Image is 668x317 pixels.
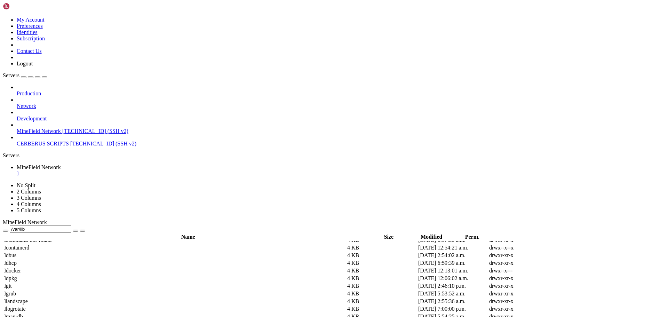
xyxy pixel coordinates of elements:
[418,306,488,312] td: [DATE] 7:00:00 p.m.
[489,298,559,305] td: drwxr-xr-x
[489,275,559,282] td: drwxr-xr-x
[17,90,41,96] span: Production
[17,29,38,35] a: Identities
[4,291,6,296] span: 
[4,252,16,258] span: dbus
[4,306,26,312] span: logrotate
[17,164,61,170] span: MineField Network
[418,298,488,305] td: [DATE] 2:55:36 a.m.
[17,164,665,177] a: MineField Network
[4,298,6,304] span: 
[17,128,665,134] a: MineField Network [TECHNICAL_ID] (SSH v2)
[3,72,47,78] a: Servers
[4,260,6,266] span: 
[17,48,42,54] a: Contact Us
[4,275,17,281] span: dpkg
[347,275,417,282] td: 4 KB
[489,290,559,297] td: drwxr-xr-x
[62,128,128,134] span: [TECHNICAL_ID] (SSH v2)
[489,267,559,274] td: drwx--x---
[17,61,33,66] a: Logout
[17,141,69,146] span: CERBERUS SCRIPTS
[347,298,417,305] td: 4 KB
[347,252,417,259] td: 4 KB
[17,23,43,29] a: Preferences
[4,252,6,258] span: 
[17,103,665,109] a: Network
[347,267,417,274] td: 4 KB
[17,97,665,109] li: Network
[3,152,665,159] div: Servers
[4,283,6,289] span: 
[3,3,43,10] img: Shellngn
[17,182,35,188] a: No Split
[3,72,19,78] span: Servers
[347,290,417,297] td: 4 KB
[17,103,36,109] span: Network
[17,195,41,201] a: 3 Columns
[17,189,41,195] a: 2 Columns
[4,260,17,266] span: dhcp
[4,268,21,274] span: docker
[405,233,458,240] th: Modified: activate to sort column ascending
[4,245,29,251] span: containerd
[418,244,488,251] td: [DATE] 12:54:21 a.m.
[4,306,6,312] span: 
[17,17,45,23] a: My Account
[17,116,665,122] a: Development
[70,141,136,146] span: [TECHNICAL_ID] (SSH v2)
[17,141,665,147] a: CERBERUS SCRIPTS [TECHNICAL_ID] (SSH v2)
[17,122,665,134] li: MineField Network [TECHNICAL_ID] (SSH v2)
[17,116,47,121] span: Development
[4,298,28,304] span: landscape
[347,306,417,312] td: 4 KB
[17,109,665,122] li: Development
[489,252,559,259] td: drwxr-xr-x
[373,233,404,240] th: Size: activate to sort column ascending
[418,252,488,259] td: [DATE] 2:54:02 a.m.
[418,275,488,282] td: [DATE] 12:06:02 a.m.
[418,283,488,290] td: [DATE] 2:46:10 p.m.
[3,219,47,225] span: MineField Network
[4,245,6,251] span: 
[17,171,665,177] a: 
[347,283,417,290] td: 4 KB
[418,290,488,297] td: [DATE] 5:53:52 a.m.
[347,260,417,267] td: 4 KB
[4,291,16,296] span: grub
[17,35,45,41] a: Subscription
[418,267,488,274] td: [DATE] 12:13:01 a.m.
[17,128,61,134] span: MineField Network
[489,244,559,251] td: drwx--x--x
[418,260,488,267] td: [DATE] 6:59:39 a.m.
[489,283,559,290] td: drwxr-xr-x
[459,233,486,240] th: Perm.: activate to sort column ascending
[17,84,665,97] li: Production
[10,225,71,233] input: Current Folder
[17,90,665,97] a: Production
[17,134,665,147] li: CERBERUS SCRIPTS [TECHNICAL_ID] (SSH v2)
[4,283,12,289] span: git
[347,244,417,251] td: 4 KB
[17,207,41,213] a: 5 Columns
[489,306,559,312] td: drwxr-xr-x
[4,275,6,281] span: 
[3,233,373,240] th: Name: activate to sort column descending
[4,268,6,274] span: 
[489,260,559,267] td: drwxr-xr-x
[17,201,41,207] a: 4 Columns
